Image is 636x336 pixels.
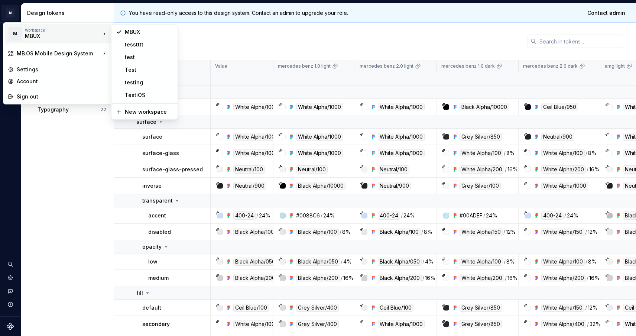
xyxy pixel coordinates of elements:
div: Account [17,78,108,85]
div: Settings [17,66,108,73]
div: M [9,27,22,41]
div: New workspace [125,108,173,116]
div: Sign out [17,93,108,100]
div: test [125,54,173,61]
div: MBUX [125,28,173,36]
div: TestiOS [125,91,173,99]
div: testing [125,79,173,86]
div: tesstttt [125,41,173,48]
div: Test [125,66,173,74]
div: Workspace [25,28,101,32]
div: MBUX [25,32,88,40]
div: MB.OS Mobile Design System [17,50,101,57]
